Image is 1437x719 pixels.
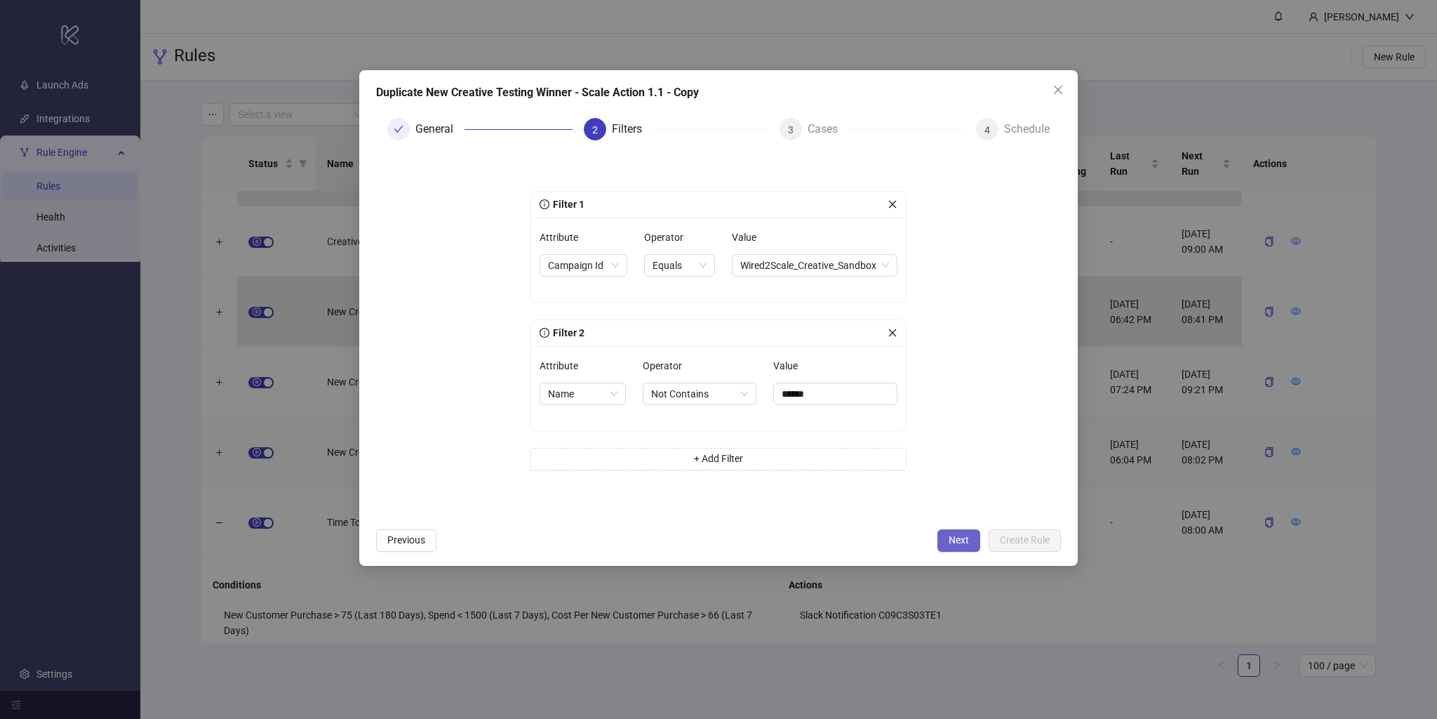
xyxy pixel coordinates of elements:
span: 3 [788,124,794,136]
label: Operator [643,355,691,377]
span: info-circle [540,328,549,338]
span: Campaign Id [548,255,619,276]
div: Cases [808,118,849,140]
span: 2 [592,124,598,136]
span: Next [949,534,969,546]
span: Not Contains [651,383,748,404]
span: Filter 2 [549,327,584,338]
span: Equals [653,255,707,276]
label: Attribute [540,355,587,377]
span: Filter 1 [549,199,584,210]
span: close [888,199,897,209]
button: + Add Filter [530,448,907,470]
span: check [394,124,403,134]
button: Create Rule [989,529,1061,552]
button: Previous [376,529,436,552]
div: Filters [612,118,653,140]
span: + Add Filter [694,453,743,464]
label: Value [732,226,766,249]
button: Close [1047,79,1069,101]
span: 4 [984,124,990,136]
span: Wired2Scale_Creative_Sandbox [740,255,889,276]
span: close [888,328,897,338]
label: Value [773,355,807,377]
div: Duplicate New Creative Testing Winner - Scale Action 1.1 - Copy [376,84,1061,101]
span: close [1052,84,1064,95]
span: Name [548,383,617,404]
div: General [415,118,464,140]
input: Value [773,383,897,405]
label: Attribute [540,226,587,249]
label: Operator [644,226,693,249]
button: Next [937,529,980,552]
span: info-circle [540,199,549,209]
div: Schedule [1004,118,1050,140]
span: Previous [387,534,425,546]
